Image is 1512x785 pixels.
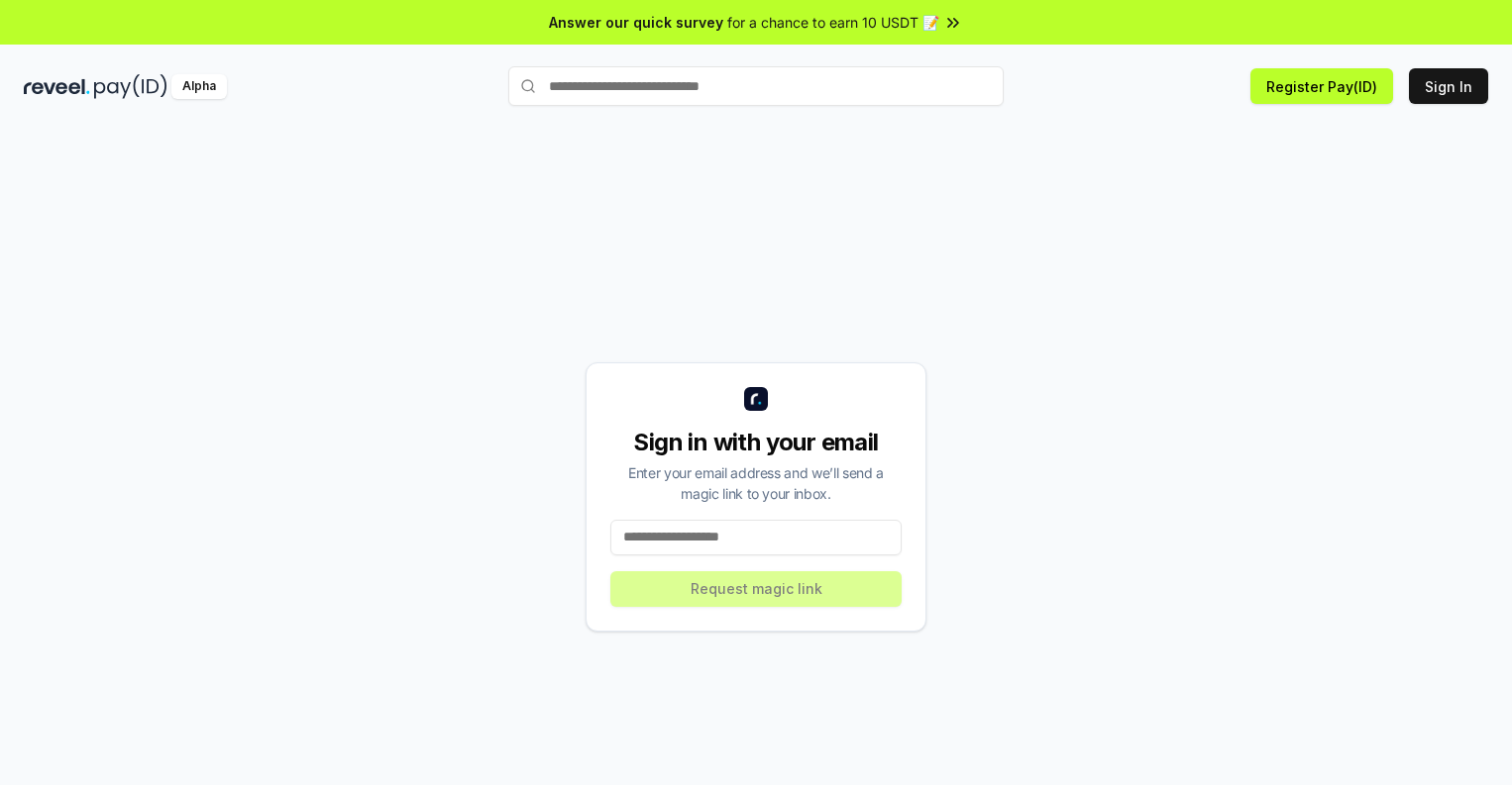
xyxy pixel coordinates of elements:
div: Enter your email address and we’ll send a magic link to your inbox. [610,462,902,504]
div: Sign in with your email [610,427,902,458]
img: reveel_dark [24,74,90,99]
div: Alpha [171,74,227,99]
img: logo_small [744,387,768,411]
span: Answer our quick survey [549,12,723,33]
button: Sign In [1409,68,1488,104]
img: pay_id [94,74,167,99]
span: for a chance to earn 10 USDT 📝 [727,12,939,33]
button: Register Pay(ID) [1250,68,1393,104]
